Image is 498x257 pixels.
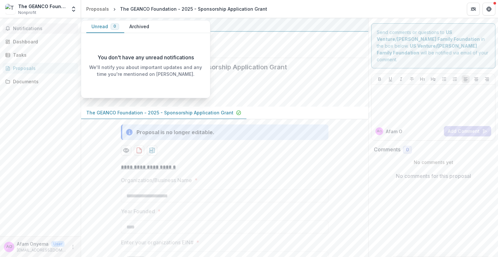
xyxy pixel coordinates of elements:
[13,78,73,85] div: Documents
[3,36,78,47] a: Dashboard
[376,75,384,83] button: Bold
[121,145,131,156] button: Preview f068f649-92dc-49c3-a321-7ba4e4f526c6-0.pdf
[13,26,76,31] span: Notifications
[121,207,155,215] p: Year Founded
[3,63,78,74] a: Proposals
[472,75,480,83] button: Align Center
[6,245,12,249] div: Afam Onyema
[84,4,270,14] nav: breadcrumb
[3,76,78,87] a: Documents
[86,64,205,77] p: We'll notify you about important updates and any time you're mentioned on [PERSON_NAME].
[396,172,471,180] p: No comments for this proposal
[440,75,448,83] button: Bullet List
[451,75,459,83] button: Ordered List
[86,21,363,29] div: US Venture/[PERSON_NAME] Family Foundation
[13,52,73,58] div: Tasks
[5,4,16,14] img: The GEANCO Foundation
[113,24,116,29] span: 0
[371,23,495,68] div: Send comments or questions to in the box below. will be notified via email of your comment.
[444,126,491,136] button: Add Comment
[3,50,78,60] a: Tasks
[374,159,493,166] p: No comments yet
[408,75,416,83] button: Strike
[386,75,394,83] button: Underline
[86,20,124,33] button: Unread
[147,145,157,156] button: download-proposal
[18,3,66,10] div: The GEANCO Foundation
[406,147,409,153] span: 0
[13,38,73,45] div: Dashboard
[86,109,233,116] p: The GEANCO Foundation - 2025 - Sponsorship Application Grant
[17,240,49,247] p: Afam Onyema
[482,3,495,16] button: Get Help
[17,247,66,253] p: [EMAIL_ADDRESS][DOMAIN_NAME]
[429,75,437,83] button: Heading 2
[84,4,112,14] a: Proposals
[467,3,480,16] button: Partners
[86,6,109,12] div: Proposals
[121,239,194,246] p: Enter your organizations EIN#
[374,146,400,153] h2: Comments
[3,23,78,34] button: Notifications
[419,75,426,83] button: Heading 1
[69,3,78,16] button: Open entity switcher
[386,128,402,135] p: Afam O
[377,130,382,133] div: Afam Onyema
[136,128,214,136] div: Proposal is no longer editable.
[120,6,267,12] div: The GEANCO Foundation - 2025 - Sponsorship Application Grant
[397,75,405,83] button: Italicize
[13,65,73,72] div: Proposals
[134,145,144,156] button: download-proposal
[86,63,353,71] h2: The GEANCO Foundation - 2025 - Sponsorship Application Grant
[483,75,491,83] button: Align Right
[18,10,36,16] span: Nonprofit
[121,176,192,184] p: Organization/Business Name
[377,43,477,55] strong: US Venture/[PERSON_NAME] Family Foundation
[124,20,154,33] button: Archived
[462,75,469,83] button: Align Left
[69,243,77,251] button: More
[51,241,65,247] p: User
[98,53,194,61] p: You don't have any unread notifications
